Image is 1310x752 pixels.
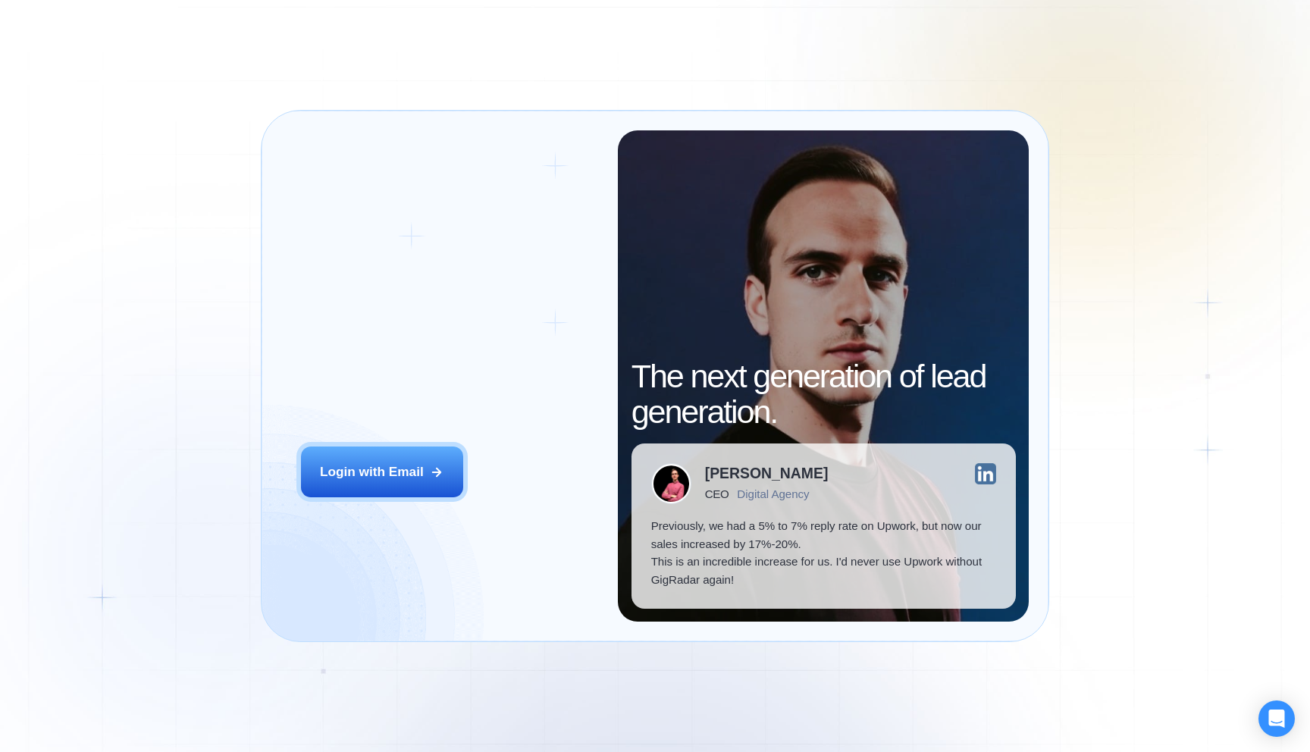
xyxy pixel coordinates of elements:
div: [PERSON_NAME] [705,466,829,481]
div: Login [332,262,356,274]
button: Login with Email [301,446,463,497]
h2: The next generation of lead generation. [631,359,1016,431]
div: CEO [705,487,729,500]
div: Login with Email [320,463,424,481]
div: Open Intercom Messenger [1258,700,1295,737]
p: Previously, we had a 5% to 7% reply rate on Upwork, but now our sales increased by 17%-20%. This ... [651,517,996,589]
span: Welcome to [301,313,461,393]
div: Digital Agency [737,487,809,500]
